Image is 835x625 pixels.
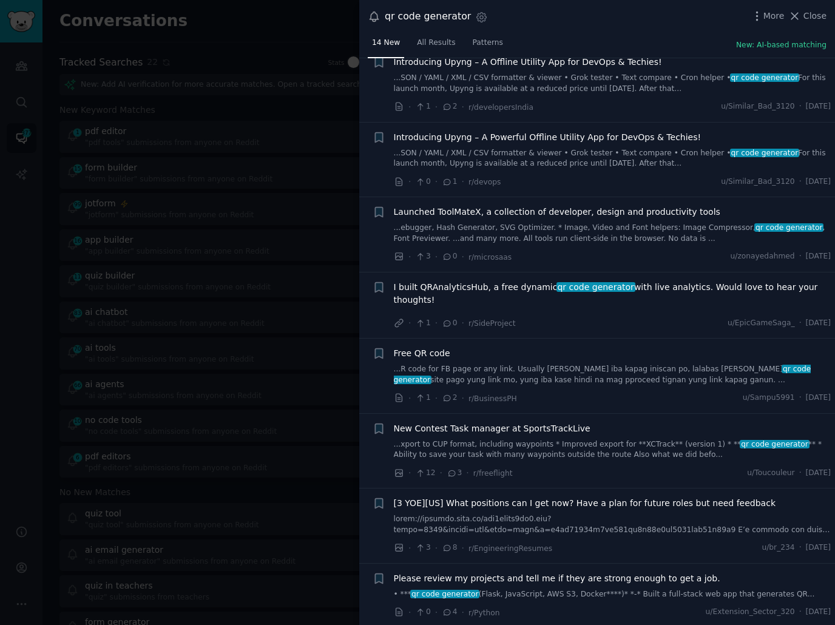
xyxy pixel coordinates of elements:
a: Patterns [468,33,507,58]
span: · [799,177,802,187]
span: r/SideProject [468,319,516,328]
span: 0 [415,607,430,618]
span: qr code generator [730,73,799,82]
span: u/Similar_Bad_3120 [721,101,794,112]
span: · [408,175,411,188]
span: 1 [415,318,430,329]
span: r/BusinessPH [468,394,517,403]
a: Launched ToolMateX, a collection of developer, design and productivity tools [394,206,720,218]
span: [DATE] [806,318,831,329]
span: 3 [447,468,462,479]
span: [DATE] [806,542,831,553]
span: · [799,393,802,404]
span: 3 [415,251,430,262]
span: 2 [442,393,457,404]
span: · [462,392,464,405]
span: 12 [415,468,435,479]
span: · [799,607,802,618]
span: [DATE] [806,177,831,187]
span: u/br_234 [762,542,794,553]
a: Please review my projects and tell me if they are strong enough to get a job. [394,572,720,585]
span: qr code generator [556,282,635,292]
span: qr code generator [394,365,811,384]
span: qr code generator [754,223,823,232]
span: u/Similar_Bad_3120 [721,177,794,187]
span: 14 New [372,38,400,49]
span: 3 [415,542,430,553]
span: Patterns [473,38,503,49]
span: · [435,606,438,619]
a: 14 New [368,33,404,58]
span: · [408,251,411,263]
span: 0 [442,318,457,329]
a: Introducing Upyng – A Powerful Offline Utility App for DevOps & Techies! [394,131,701,144]
div: qr code generator [385,9,471,24]
a: lorem://ipsumdo.sita.co/adi1elits9do0.eiu?tempo=8349&incidi=utl&etdo=magn&a=e4ad71934m7ve581qu8n8... [394,514,831,535]
button: More [751,10,785,22]
span: · [408,101,411,113]
span: · [462,542,464,555]
span: · [435,317,438,329]
span: u/zonayedahmed [730,251,794,262]
span: qr code generator [730,149,799,157]
span: [DATE] [806,607,831,618]
button: New: AI-based matching [736,40,827,51]
span: · [462,317,464,329]
span: u/Toucouleur [747,468,794,479]
span: · [408,542,411,555]
span: qr code generator [740,440,809,448]
span: · [799,542,802,553]
span: I built QRAnalyticsHub, a free dynamic with live analytics. Would love to hear your thoughts! [394,281,831,306]
span: qr code generator [410,590,479,598]
span: · [462,175,464,188]
a: I built QRAnalyticsHub, a free dynamicqr code generatorwith live analytics. Would love to hear yo... [394,281,831,306]
span: 1 [415,393,430,404]
a: Free QR code [394,347,450,360]
span: · [799,101,802,112]
span: [DATE] [806,101,831,112]
span: · [466,467,468,479]
span: More [763,10,785,22]
span: [DATE] [806,393,831,404]
span: · [462,251,464,263]
span: 4 [442,607,457,618]
span: · [462,101,464,113]
span: · [408,317,411,329]
a: [3 YOE][US] What positions can I get now? Have a plan for future roles but need feedback [394,497,776,510]
a: All Results [413,33,459,58]
span: · [799,468,802,479]
span: u/Extension_Sector_320 [706,607,795,618]
span: r/microsaas [468,253,512,262]
span: 1 [442,177,457,187]
span: 0 [415,177,430,187]
a: ...SON / YAML / XML / CSV formatter & viewer • Grok tester • Text compare • Cron helper •qr code ... [394,73,831,94]
span: · [435,175,438,188]
span: · [408,606,411,619]
span: · [440,467,442,479]
span: [DATE] [806,251,831,262]
button: Close [788,10,827,22]
span: All Results [417,38,455,49]
span: · [435,251,438,263]
span: 1 [415,101,430,112]
span: · [799,251,802,262]
a: Introducing Upyng – A Offline Utility App for DevOps & Techies! [394,56,662,69]
span: · [462,606,464,619]
span: · [799,318,802,329]
span: · [408,467,411,479]
span: r/developersIndia [468,103,533,112]
span: 8 [442,542,457,553]
span: · [408,392,411,405]
span: · [435,392,438,405]
span: r/freeflight [473,469,513,478]
span: · [435,101,438,113]
a: ...ebugger, Hash Generator, SVG Optimizer. * Image, Video and Font helpers: Image Compressor,qr c... [394,223,831,244]
a: ...R code for FB page or any link. Usually [PERSON_NAME] iba kapag iniscan po, lalabas [PERSON_NA... [394,364,831,385]
span: · [435,542,438,555]
span: r/Python [468,609,500,617]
